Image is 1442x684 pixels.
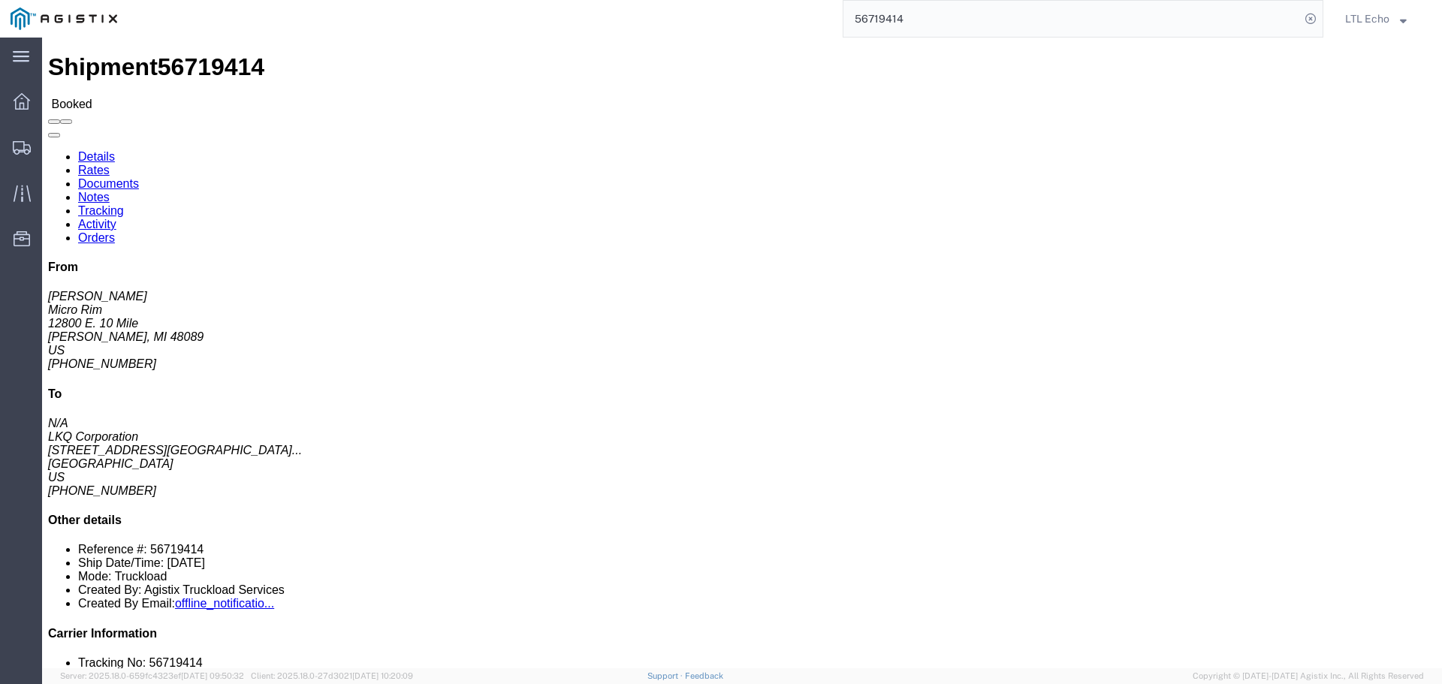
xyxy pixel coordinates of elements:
[1193,670,1424,682] span: Copyright © [DATE]-[DATE] Agistix Inc., All Rights Reserved
[647,671,685,680] a: Support
[1344,10,1421,28] button: LTL Echo
[843,1,1300,37] input: Search for shipment number, reference number
[11,8,117,30] img: logo
[60,671,244,680] span: Server: 2025.18.0-659fc4323ef
[352,671,413,680] span: [DATE] 10:20:09
[251,671,413,680] span: Client: 2025.18.0-27d3021
[42,38,1442,668] iframe: FS Legacy Container
[685,671,723,680] a: Feedback
[181,671,244,680] span: [DATE] 09:50:32
[1345,11,1389,27] span: LTL Echo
